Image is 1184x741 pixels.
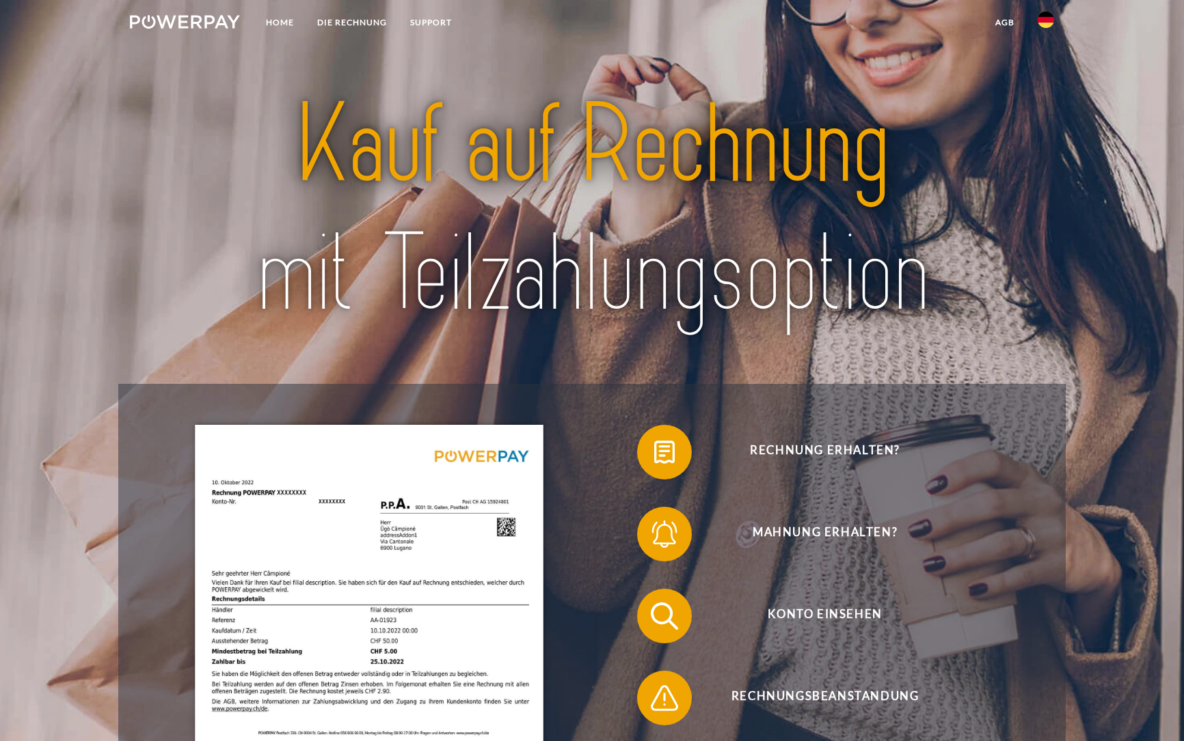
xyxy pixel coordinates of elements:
span: Rechnungsbeanstandung [658,671,993,725]
img: qb_warning.svg [647,681,682,715]
img: qb_search.svg [647,599,682,633]
a: agb [984,10,1026,35]
a: DIE RECHNUNG [306,10,399,35]
img: qb_bill.svg [647,435,682,469]
img: logo-powerpay-white.svg [130,15,240,29]
button: Rechnung erhalten? [637,425,993,479]
button: Mahnung erhalten? [637,507,993,561]
span: Mahnung erhalten? [658,507,993,561]
button: Konto einsehen [637,589,993,643]
span: Rechnung erhalten? [658,425,993,479]
a: Home [254,10,306,35]
img: qb_bell.svg [647,517,682,551]
a: SUPPORT [399,10,463,35]
button: Rechnungsbeanstandung [637,671,993,725]
img: de [1038,12,1054,28]
span: Konto einsehen [658,589,993,643]
img: title-powerpay_de.svg [176,74,1008,346]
